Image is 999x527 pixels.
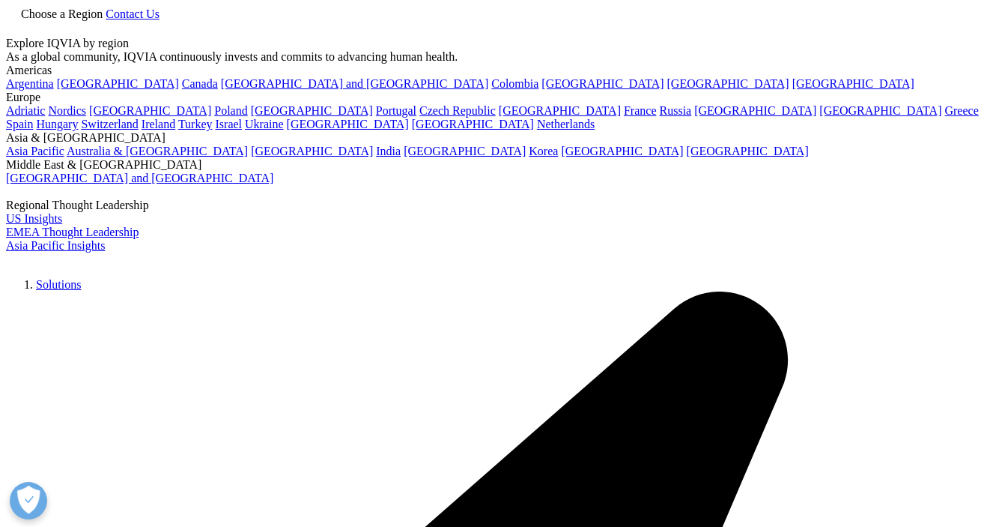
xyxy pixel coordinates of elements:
[287,118,409,130] a: [GEOGRAPHIC_DATA]
[6,77,54,90] a: Argentina
[499,104,621,117] a: [GEOGRAPHIC_DATA]
[10,482,47,520] button: Open Preferences
[660,104,692,117] a: Russia
[404,145,526,157] a: [GEOGRAPHIC_DATA]
[419,104,496,117] a: Czech Republic
[944,104,978,117] a: Greece
[687,145,809,157] a: [GEOGRAPHIC_DATA]
[6,131,993,145] div: Asia & [GEOGRAPHIC_DATA]
[792,77,914,90] a: [GEOGRAPHIC_DATA]
[529,145,558,157] a: Korea
[491,77,538,90] a: Colombia
[819,104,941,117] a: [GEOGRAPHIC_DATA]
[89,104,211,117] a: [GEOGRAPHIC_DATA]
[6,104,45,117] a: Adriatic
[251,104,373,117] a: [GEOGRAPHIC_DATA]
[6,37,993,50] div: Explore IQVIA by region
[694,104,816,117] a: [GEOGRAPHIC_DATA]
[6,199,993,212] div: Regional Thought Leadership
[6,158,993,172] div: Middle East & [GEOGRAPHIC_DATA]
[624,104,657,117] a: France
[6,226,139,238] a: EMEA Thought Leadership
[537,118,595,130] a: Netherlands
[106,7,160,20] a: Contact Us
[182,77,218,90] a: Canada
[57,77,179,90] a: [GEOGRAPHIC_DATA]
[6,145,64,157] a: Asia Pacific
[48,104,86,117] a: Nordics
[221,77,488,90] a: [GEOGRAPHIC_DATA] and [GEOGRAPHIC_DATA]
[667,77,789,90] a: [GEOGRAPHIC_DATA]
[6,118,33,130] a: Spain
[412,118,534,130] a: [GEOGRAPHIC_DATA]
[6,212,62,225] a: US Insights
[251,145,373,157] a: [GEOGRAPHIC_DATA]
[6,172,273,184] a: [GEOGRAPHIC_DATA] and [GEOGRAPHIC_DATA]
[245,118,284,130] a: Ukraine
[178,118,213,130] a: Turkey
[561,145,683,157] a: [GEOGRAPHIC_DATA]
[376,104,416,117] a: Portugal
[6,50,993,64] div: As a global community, IQVIA continuously invests and commits to advancing human health.
[142,118,175,130] a: Ireland
[6,64,993,77] div: Americas
[67,145,248,157] a: Australia & [GEOGRAPHIC_DATA]
[541,77,664,90] a: [GEOGRAPHIC_DATA]
[36,118,78,130] a: Hungary
[376,145,401,157] a: India
[214,104,247,117] a: Poland
[6,91,993,104] div: Europe
[21,7,103,20] span: Choose a Region
[36,278,81,291] a: Solutions
[81,118,138,130] a: Switzerland
[6,239,105,252] a: Asia Pacific Insights
[216,118,243,130] a: Israel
